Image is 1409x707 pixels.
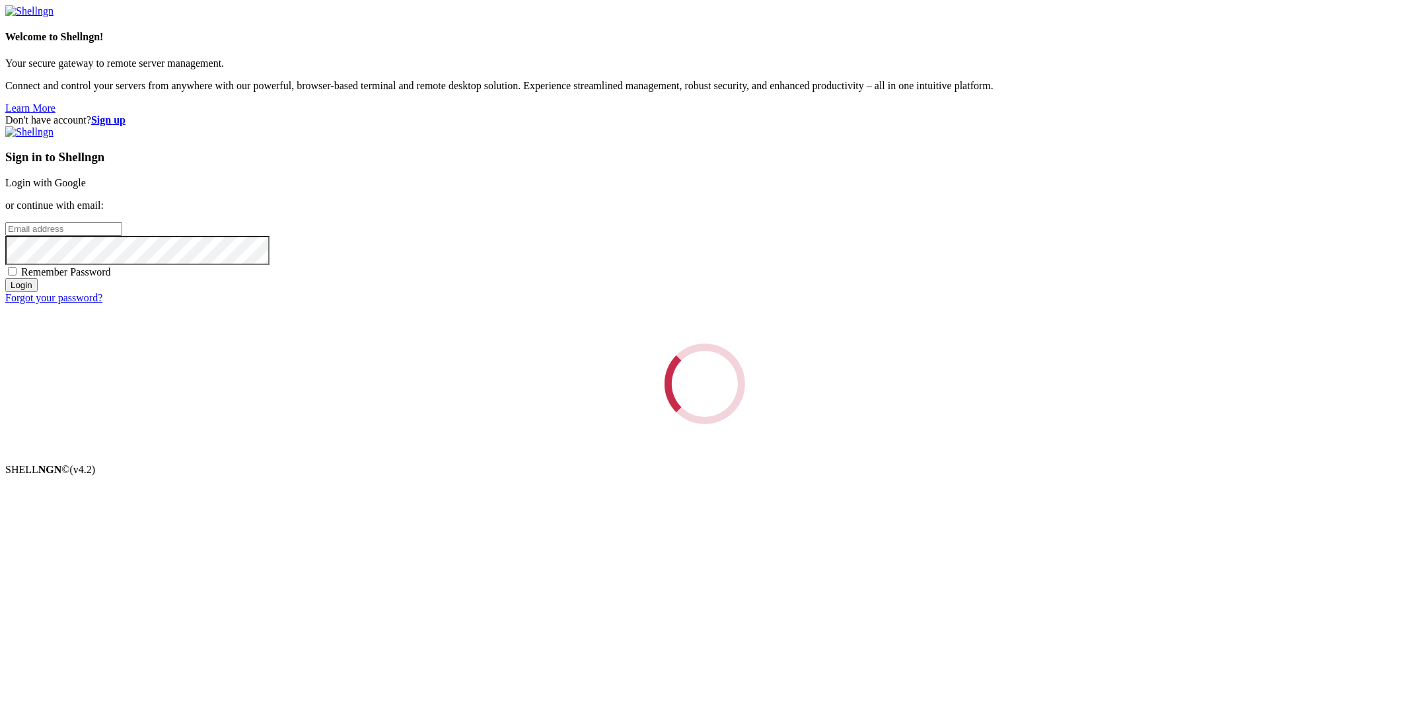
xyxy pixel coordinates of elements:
h3: Sign in to Shellngn [5,150,1404,165]
a: Learn More [5,102,55,114]
span: Remember Password [21,266,111,278]
div: Don't have account? [5,114,1404,126]
p: or continue with email: [5,200,1404,211]
input: Login [5,278,38,292]
a: Login with Google [5,177,86,188]
b: NGN [38,464,62,475]
h4: Welcome to Shellngn! [5,31,1404,43]
p: Connect and control your servers from anywhere with our powerful, browser-based terminal and remo... [5,80,1404,92]
a: Forgot your password? [5,292,102,303]
span: SHELL © [5,464,95,475]
input: Email address [5,222,122,236]
img: Shellngn [5,5,54,17]
img: Shellngn [5,126,54,138]
div: Loading... [661,340,748,428]
p: Your secure gateway to remote server management. [5,57,1404,69]
input: Remember Password [8,267,17,276]
span: 4.2.0 [70,464,96,475]
a: Sign up [91,114,126,126]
